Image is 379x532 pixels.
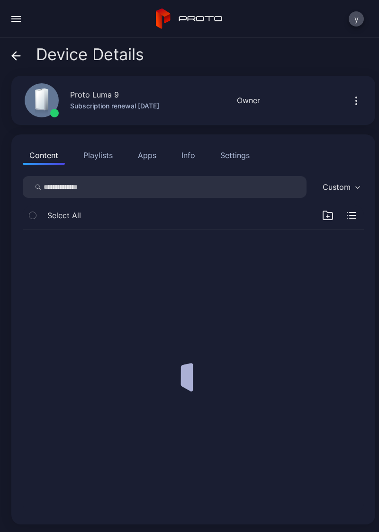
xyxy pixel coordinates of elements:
[323,182,351,192] div: Custom
[175,146,202,165] button: Info
[36,45,144,63] span: Device Details
[70,100,159,112] div: Subscription renewal [DATE]
[47,210,81,221] span: Select All
[349,11,364,27] button: y
[214,146,256,165] button: Settings
[77,146,119,165] button: Playlists
[318,176,364,198] button: Custom
[220,150,250,161] div: Settings
[131,146,163,165] button: Apps
[23,146,65,165] button: Content
[181,150,195,161] div: Info
[70,89,119,100] div: Proto Luma 9
[237,95,260,106] div: Owner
